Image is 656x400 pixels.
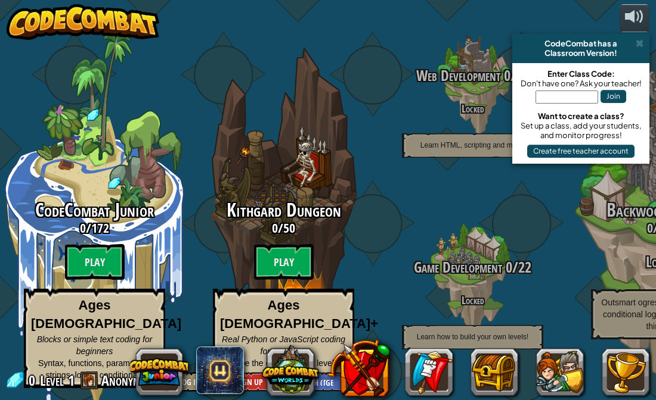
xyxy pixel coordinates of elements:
[502,257,512,277] span: 0
[68,371,75,390] span: 1
[222,335,345,356] span: Real Python or JavaScript coding for everyone
[518,69,643,79] div: Enter Class Code:
[254,244,314,280] btn: Play
[37,335,153,356] span: Blocks or simple text coding for beginners
[518,111,643,121] div: Want to create a class?
[65,244,125,280] btn: Play
[378,295,567,306] h4: Locked
[417,333,528,341] span: Learn how to build your own levels!
[378,68,567,84] h3: /
[647,219,653,237] span: 0
[601,90,626,103] button: Join
[38,358,151,380] span: Syntax, functions, parameters, strings, loops, conditionals
[91,219,109,237] span: 172
[101,371,157,390] span: Anonymous
[518,79,643,88] div: Don't have one? Ask your teacher!
[517,48,645,58] div: Classroom Version!
[189,221,378,235] h3: /
[283,219,295,237] span: 50
[517,39,645,48] div: CodeCombat has a
[29,371,39,390] span: 0
[518,121,643,140] div: Set up a class, add your students, and monitor progress!
[272,219,278,237] span: 0
[40,371,64,390] span: Level
[35,197,154,223] span: CodeCombat Junior
[220,298,378,331] strong: Ages [DEMOGRAPHIC_DATA]+
[7,4,159,40] img: CodeCombat - Learn how to code by playing a game
[378,260,567,276] h3: /
[500,65,510,86] span: 0
[378,103,567,114] h4: Locked
[620,4,649,32] button: Adjust volume
[414,257,502,277] span: Game Development
[518,257,531,277] span: 22
[80,219,86,237] span: 0
[420,141,525,149] span: Learn HTML, scripting and more!
[227,197,341,223] span: Kithgard Dungeon
[416,65,500,86] span: Web Development
[31,298,181,331] strong: Ages [DEMOGRAPHIC_DATA]
[527,145,635,158] button: Create free teacher account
